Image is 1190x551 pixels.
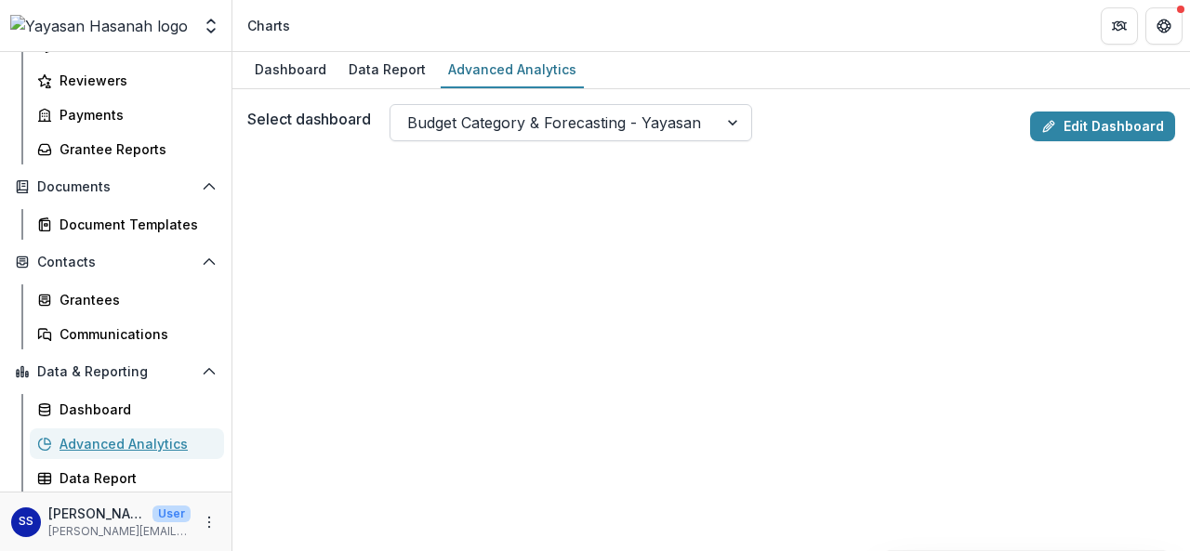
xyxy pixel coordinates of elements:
[198,7,224,45] button: Open entity switcher
[37,364,194,380] span: Data & Reporting
[30,65,224,96] a: Reviewers
[441,56,584,83] div: Advanced Analytics
[48,523,191,540] p: [PERSON_NAME][EMAIL_ADDRESS][PERSON_NAME][DOMAIN_NAME]
[59,434,209,453] div: Advanced Analytics
[59,71,209,90] div: Reviewers
[247,56,334,83] div: Dashboard
[30,463,224,493] a: Data Report
[59,468,209,488] div: Data Report
[30,428,224,459] a: Advanced Analytics
[247,16,290,35] div: Charts
[30,284,224,315] a: Grantees
[247,52,334,88] a: Dashboard
[30,394,224,425] a: Dashboard
[441,52,584,88] a: Advanced Analytics
[59,105,209,125] div: Payments
[59,400,209,419] div: Dashboard
[30,319,224,349] a: Communications
[48,504,145,523] p: [PERSON_NAME]
[341,52,433,88] a: Data Report
[59,290,209,309] div: Grantees
[198,511,220,533] button: More
[7,357,224,387] button: Open Data & Reporting
[30,134,224,164] a: Grantee Reports
[30,99,224,130] a: Payments
[341,56,433,83] div: Data Report
[7,172,224,202] button: Open Documents
[59,139,209,159] div: Grantee Reports
[59,324,209,344] div: Communications
[10,15,188,37] img: Yayasan Hasanah logo
[247,108,371,130] label: Select dashboard
[1030,112,1175,141] a: Edit Dashboard
[19,516,33,528] div: Stanley Siva
[37,179,194,195] span: Documents
[152,505,191,522] p: User
[37,255,194,270] span: Contacts
[1145,7,1183,45] button: Get Help
[7,247,224,277] button: Open Contacts
[240,12,297,39] nav: breadcrumb
[30,209,224,240] a: Document Templates
[59,215,209,234] div: Document Templates
[1101,7,1138,45] button: Partners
